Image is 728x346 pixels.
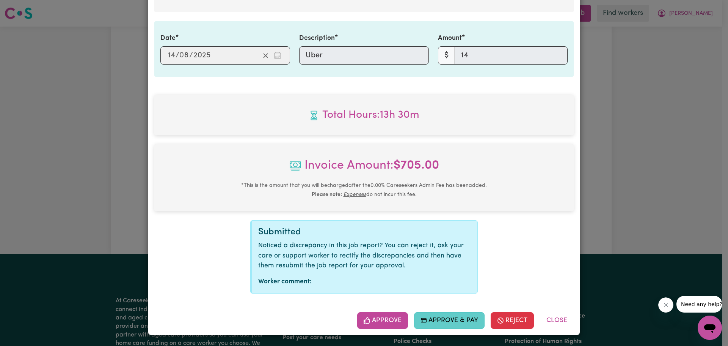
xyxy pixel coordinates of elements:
[179,52,184,59] span: 0
[260,50,271,61] button: Clear date
[160,156,568,181] span: Invoice Amount:
[160,33,176,43] label: Date
[698,316,722,340] iframe: Button to launch messaging window
[438,46,455,65] span: $
[160,107,568,123] span: Total hours worked: 13 hours 30 minutes
[658,297,673,313] iframe: Close message
[5,5,46,11] span: Need any help?
[438,33,462,43] label: Amount
[258,228,301,237] span: Submitted
[357,312,408,329] button: Approve
[312,192,342,197] b: Please note:
[180,50,189,61] input: --
[344,192,366,197] u: Expenses
[491,312,534,329] button: Reject
[258,241,471,271] p: Noticed a discrepancy in this job report? You can reject it, ask your care or support worker to r...
[258,278,312,285] strong: Worker comment:
[540,312,574,329] button: Close
[176,51,179,60] span: /
[193,50,211,61] input: ----
[168,50,176,61] input: --
[299,46,429,65] input: Uber
[299,33,335,43] label: Description
[676,296,722,313] iframe: Message from company
[189,51,193,60] span: /
[394,160,439,172] b: $ 705.00
[414,312,485,329] button: Approve & Pay
[271,50,284,61] button: Enter the date of expense
[241,183,487,197] small: This is the amount that you will be charged after the 0.00 % Careseekers Admin Fee has been added...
